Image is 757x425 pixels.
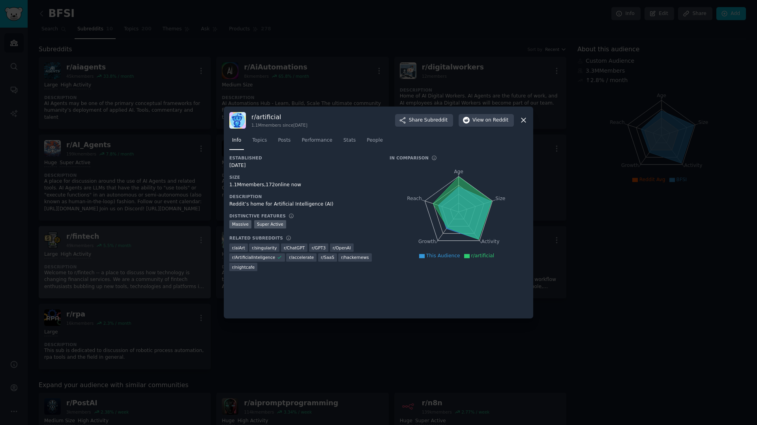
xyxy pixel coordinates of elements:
[229,182,378,189] div: 1.1M members, 172 online now
[471,253,495,258] span: r/artificial
[232,245,245,251] span: r/ aiArt
[229,112,246,129] img: artificial
[390,155,429,161] h3: In Comparison
[321,255,334,260] span: r/ SaaS
[395,114,453,127] button: ShareSubreddit
[367,137,383,144] span: People
[252,245,277,251] span: r/ singularity
[232,137,241,144] span: Info
[341,255,369,260] span: r/ hackernews
[229,235,283,241] h3: Related Subreddits
[364,134,386,150] a: People
[232,255,275,260] span: r/ ArtificialInteligence
[407,195,422,201] tspan: Reach
[459,114,514,127] button: Viewon Reddit
[278,137,290,144] span: Posts
[418,239,436,244] tspan: Growth
[426,253,460,258] span: This Audience
[252,137,267,144] span: Topics
[229,162,378,169] div: [DATE]
[229,220,251,228] div: Massive
[299,134,335,150] a: Performance
[229,194,378,199] h3: Description
[343,137,356,144] span: Stats
[302,137,332,144] span: Performance
[232,264,255,270] span: r/ nightcafe
[254,220,286,228] div: Super Active
[482,239,500,244] tspan: Activity
[284,245,305,251] span: r/ ChatGPT
[275,134,293,150] a: Posts
[409,117,448,124] span: Share
[249,134,270,150] a: Topics
[251,113,307,121] h3: r/ artificial
[229,213,286,219] h3: Distinctive Features
[251,122,307,128] div: 1.1M members since [DATE]
[485,117,508,124] span: on Reddit
[229,134,244,150] a: Info
[424,117,448,124] span: Subreddit
[229,155,378,161] h3: Established
[229,201,378,208] div: Reddit’s home for Artificial Intelligence (AI)
[289,255,314,260] span: r/ accelerate
[341,134,358,150] a: Stats
[333,245,351,251] span: r/ OpenAI
[312,245,326,251] span: r/ GPT3
[454,169,463,174] tspan: Age
[229,174,378,180] h3: Size
[472,117,508,124] span: View
[495,195,505,201] tspan: Size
